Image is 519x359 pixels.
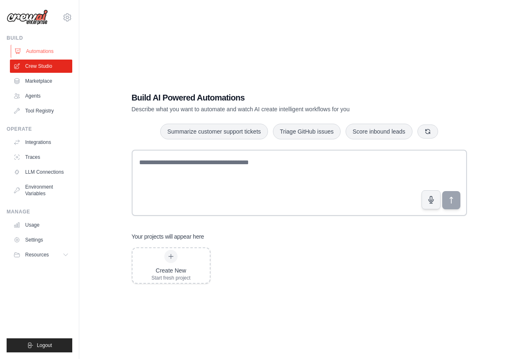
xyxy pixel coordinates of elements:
[132,105,409,113] p: Describe what you want to automate and watch AI create intelligent workflows for you
[346,124,412,139] button: Score inbound leads
[152,266,191,275] div: Create New
[25,251,49,258] span: Resources
[273,124,341,139] button: Triage GitHub issues
[11,45,73,58] a: Automations
[160,124,268,139] button: Summarize customer support tickets
[7,35,72,41] div: Build
[422,190,441,209] button: Click to speak your automation idea
[10,248,72,261] button: Resources
[10,233,72,247] a: Settings
[478,319,519,359] iframe: Chat Widget
[7,10,48,25] img: Logo
[7,208,72,215] div: Manage
[152,275,191,281] div: Start fresh project
[10,180,72,200] a: Environment Variables
[37,342,52,349] span: Logout
[10,60,72,73] a: Crew Studio
[10,89,72,103] a: Agents
[10,136,72,149] a: Integrations
[10,218,72,232] a: Usage
[10,165,72,179] a: LLM Connections
[10,151,72,164] a: Traces
[132,232,204,241] h3: Your projects will appear here
[10,104,72,117] a: Tool Registry
[10,74,72,88] a: Marketplace
[7,338,72,352] button: Logout
[478,319,519,359] div: Widget de chat
[417,124,438,139] button: Get new suggestions
[7,126,72,132] div: Operate
[132,92,409,103] h1: Build AI Powered Automations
